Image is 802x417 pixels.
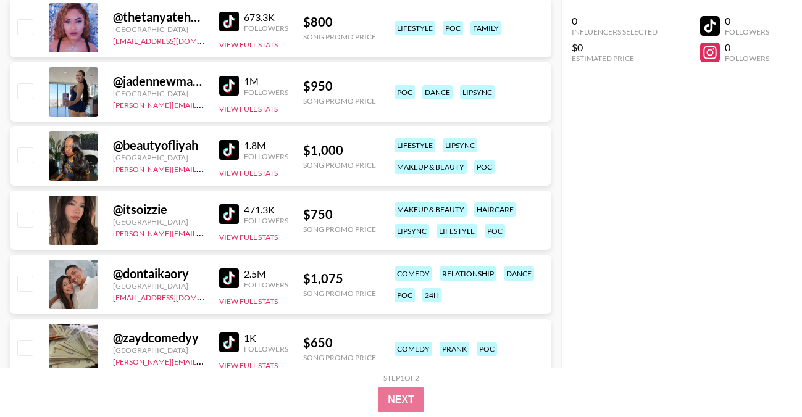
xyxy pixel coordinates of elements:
div: Song Promo Price [303,96,376,105]
div: lifestyle [395,138,435,152]
div: lipsync [460,85,495,99]
div: Song Promo Price [303,32,376,41]
div: $ 1,000 [303,142,376,158]
a: [PERSON_NAME][EMAIL_ADDRESS][DOMAIN_NAME] [113,355,296,366]
div: Influencers Selected [572,27,658,36]
div: poc [485,224,505,238]
a: [PERSON_NAME][EMAIL_ADDRESS][DOMAIN_NAME] [113,226,296,238]
div: [GEOGRAPHIC_DATA] [113,217,204,226]
div: 1K [244,332,288,344]
button: View Full Stats [219,233,278,242]
div: dance [422,85,453,99]
div: Followers [244,344,288,353]
div: dance [504,266,534,281]
a: [PERSON_NAME][EMAIL_ADDRESS][DOMAIN_NAME] [113,98,296,110]
div: 2.5M [244,268,288,280]
iframe: Drift Widget Chat Controller [740,355,787,402]
div: lifestyle [395,21,435,35]
div: 0 [572,15,658,27]
div: Followers [244,152,288,161]
div: [GEOGRAPHIC_DATA] [113,281,204,291]
div: 673.3K [244,11,288,23]
div: @ zaydcomedyy [113,330,204,345]
div: comedy [395,342,432,356]
div: @ jadennewmannn [113,73,204,89]
div: Followers [244,23,288,33]
div: poc [395,288,415,302]
button: View Full Stats [219,361,278,370]
div: $ 800 [303,14,376,30]
div: Followers [244,88,288,97]
div: [GEOGRAPHIC_DATA] [113,153,204,162]
div: 1.8M [244,139,288,152]
div: lipsync [443,138,477,152]
div: relationship [440,266,496,281]
div: prank [440,342,469,356]
div: Followers [244,280,288,289]
div: poc [474,160,495,174]
div: [GEOGRAPHIC_DATA] [113,89,204,98]
img: TikTok [219,12,239,31]
a: [PERSON_NAME][EMAIL_ADDRESS][DOMAIN_NAME] [113,162,296,174]
div: 471.3K [244,204,288,216]
img: TikTok [219,76,239,96]
div: comedy [395,266,432,281]
button: Next [378,387,424,412]
div: @ thetanyatehanna [113,9,204,25]
div: @ dontaikaory [113,266,204,281]
div: 0 [725,15,769,27]
button: View Full Stats [219,297,278,306]
div: Estimated Price [572,54,658,63]
div: $ 650 [303,335,376,350]
img: TikTok [219,332,239,352]
div: Followers [725,27,769,36]
div: @ itsoizzie [113,202,204,217]
div: poc [395,85,415,99]
div: $0 [572,41,658,54]
div: makeup & beauty [395,160,467,174]
div: [GEOGRAPHIC_DATA] [113,345,204,355]
div: lipsync [395,224,429,238]
div: Step 1 of 2 [383,373,419,382]
div: 0 [725,41,769,54]
div: 24h [422,288,441,302]
div: Song Promo Price [303,289,376,298]
div: Followers [725,54,769,63]
div: haircare [474,202,516,217]
a: [EMAIL_ADDRESS][DOMAIN_NAME] [113,34,237,46]
div: Song Promo Price [303,225,376,234]
button: View Full Stats [219,104,278,114]
div: family [470,21,501,35]
div: $ 950 [303,78,376,94]
div: Followers [244,216,288,225]
button: View Full Stats [219,168,278,178]
div: @ beautyofliyah [113,138,204,153]
div: Song Promo Price [303,160,376,170]
img: TikTok [219,140,239,160]
a: [EMAIL_ADDRESS][DOMAIN_NAME] [113,291,237,302]
div: makeup & beauty [395,202,467,217]
div: [GEOGRAPHIC_DATA] [113,25,204,34]
div: $ 1,075 [303,271,376,286]
img: TikTok [219,268,239,288]
div: $ 750 [303,207,376,222]
div: poc [443,21,463,35]
button: View Full Stats [219,40,278,49]
div: 1M [244,75,288,88]
div: Song Promo Price [303,353,376,362]
div: lifestyle [437,224,477,238]
img: TikTok [219,204,239,224]
div: poc [477,342,497,356]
